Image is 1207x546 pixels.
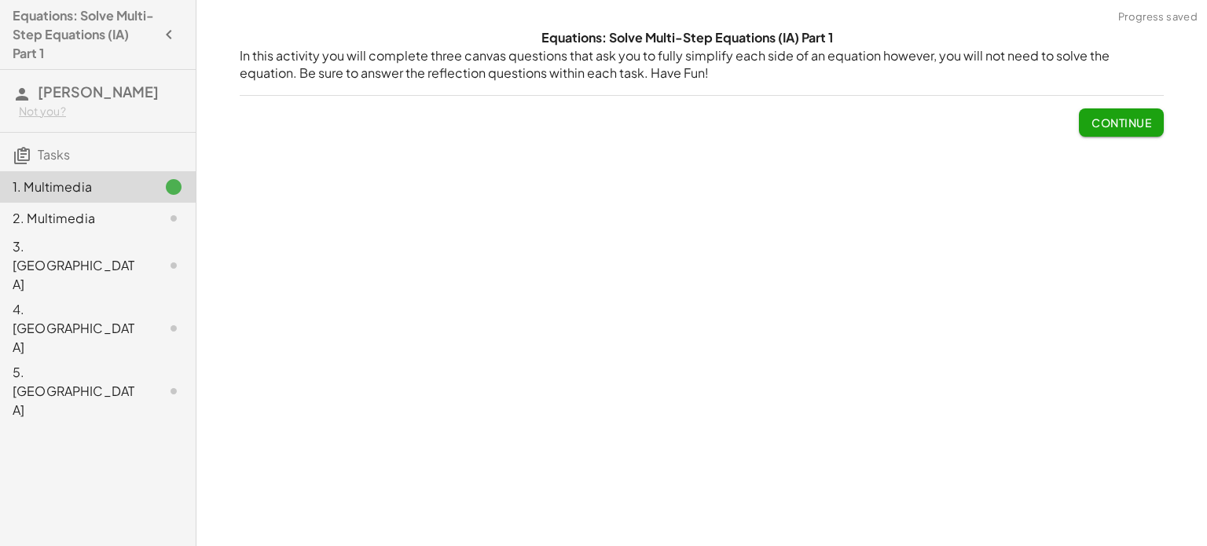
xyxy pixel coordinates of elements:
[164,382,183,401] i: Task not started.
[164,319,183,338] i: Task not started.
[1079,108,1164,137] button: Continue
[1091,115,1151,130] span: Continue
[164,209,183,228] i: Task not started.
[38,82,159,101] span: [PERSON_NAME]
[13,6,155,63] h4: Equations: Solve Multi-Step Equations (IA) Part 1
[13,237,139,294] div: 3. [GEOGRAPHIC_DATA]
[240,47,1164,82] p: In this activity you will complete three canvas questions that ask you to fully simplify each sid...
[38,146,70,163] span: Tasks
[19,104,183,119] div: Not you?
[13,178,139,196] div: 1. Multimedia
[13,209,139,228] div: 2. Multimedia
[1118,9,1198,25] span: Progress saved
[541,29,833,46] strong: Equations: Solve Multi-Step Equations (IA) Part 1
[164,256,183,275] i: Task not started.
[164,178,183,196] i: Task finished.
[13,300,139,357] div: 4. [GEOGRAPHIC_DATA]
[13,363,139,420] div: 5. [GEOGRAPHIC_DATA]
